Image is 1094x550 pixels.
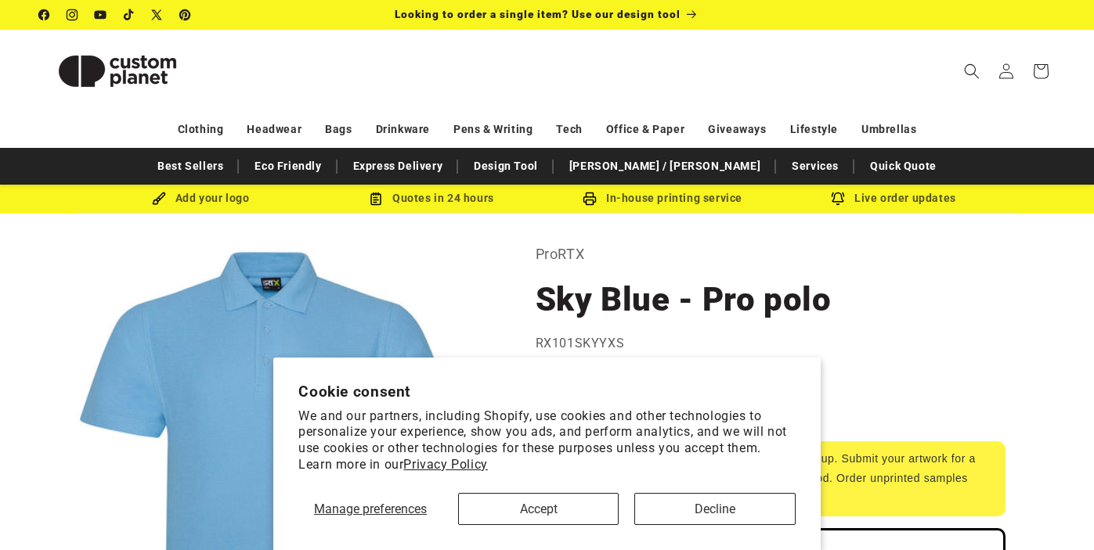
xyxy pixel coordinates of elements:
button: Manage preferences [298,493,442,525]
a: Giveaways [708,116,766,143]
a: Headwear [247,116,301,143]
div: Add your logo [85,189,316,208]
a: Privacy Policy [403,457,487,472]
a: Pens & Writing [453,116,533,143]
img: Order Updates Icon [369,192,383,206]
a: Custom Planet [34,30,202,112]
a: Office & Paper [606,116,684,143]
a: Eco Friendly [247,153,329,180]
a: [PERSON_NAME] / [PERSON_NAME] [561,153,768,180]
span: Manage preferences [314,501,427,516]
img: Order updates [831,192,845,206]
a: Services [784,153,847,180]
summary: Search [955,54,989,88]
img: Custom Planet [39,36,196,106]
a: Lifestyle [790,116,838,143]
p: ProRTX [536,242,1006,267]
div: Live order updates [778,189,1009,208]
a: Drinkware [376,116,430,143]
a: Umbrellas [861,116,916,143]
img: In-house printing [583,192,597,206]
a: Tech [556,116,582,143]
span: RX101SKYYXS [536,336,625,350]
span: Looking to order a single item? Use our design tool [395,8,681,20]
h2: Cookie consent [298,383,796,401]
h1: Sky Blue - Pro polo [536,279,1006,321]
a: Clothing [178,116,224,143]
a: Bags [325,116,352,143]
a: Express Delivery [345,153,451,180]
a: Quick Quote [862,153,944,180]
p: We and our partners, including Shopify, use cookies and other technologies to personalize your ex... [298,408,796,473]
div: Quotes in 24 hours [316,189,547,208]
button: Decline [634,493,795,525]
a: Best Sellers [150,153,231,180]
div: In-house printing service [547,189,778,208]
button: Accept [458,493,619,525]
img: Brush Icon [152,192,166,206]
a: Design Tool [466,153,546,180]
